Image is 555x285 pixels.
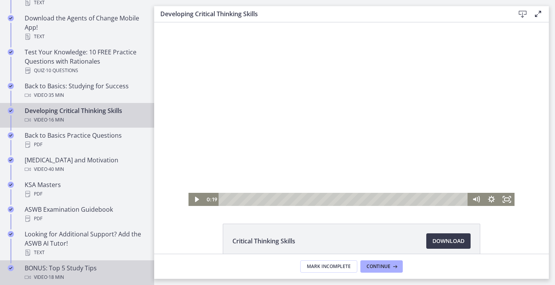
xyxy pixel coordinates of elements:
[25,263,145,282] div: BONUS: Top 5 Study Tips
[25,214,145,223] div: PDF
[47,273,64,282] span: · 18 min
[8,49,14,55] i: Completed
[25,205,145,223] div: ASWB Examination Guidebook
[25,81,145,100] div: Back to Basics: Studying for Success
[432,236,464,246] span: Download
[25,140,145,149] div: PDF
[8,157,14,163] i: Completed
[8,265,14,271] i: Completed
[232,236,295,246] span: Critical Thinking Skills
[25,229,145,257] div: Looking for Additional Support? Add the ASWB AI Tutor!
[8,206,14,212] i: Completed
[360,260,403,273] button: Continue
[25,106,145,125] div: Developing Critical Thinking Skills
[8,132,14,138] i: Completed
[45,66,78,75] span: · 10 Questions
[25,155,145,174] div: [MEDICAL_DATA] and Motivation
[25,47,145,75] div: Test Your Knowledge: 10 FREE Practice Questions with Rationales
[160,9,503,19] h3: Developing Critical Thinking Skills
[25,248,145,257] div: Text
[25,32,145,41] div: Text
[47,91,64,100] span: · 35 min
[8,182,14,188] i: Completed
[307,263,351,270] span: Mark Incomplete
[8,83,14,89] i: Completed
[25,115,145,125] div: Video
[25,165,145,174] div: Video
[25,189,145,199] div: PDF
[345,170,360,184] button: Fullscreen
[8,231,14,237] i: Completed
[25,91,145,100] div: Video
[25,180,145,199] div: KSA Masters
[367,263,390,270] span: Continue
[25,13,145,41] div: Download the Agents of Change Mobile App!
[314,170,330,184] button: Mute
[25,131,145,149] div: Back to Basics Practice Questions
[330,170,345,184] button: Show settings menu
[47,165,64,174] span: · 40 min
[8,108,14,114] i: Completed
[8,15,14,21] i: Completed
[25,273,145,282] div: Video
[154,22,549,206] iframe: Video Lesson
[300,260,357,273] button: Mark Incomplete
[426,233,471,249] a: Download
[47,115,64,125] span: · 16 min
[25,66,145,75] div: Quiz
